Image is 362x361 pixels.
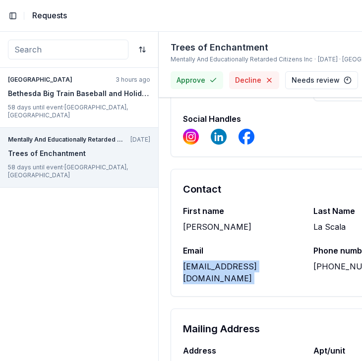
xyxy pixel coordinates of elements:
div: [EMAIL_ADDRESS][DOMAIN_NAME] [183,260,302,284]
span: · [314,55,316,63]
p: 58 days until event · [GEOGRAPHIC_DATA], [GEOGRAPHIC_DATA] [8,103,150,119]
nav: breadcrumb [32,9,67,22]
button: Needs review [285,71,358,89]
span: Requests [32,9,67,22]
p: 58 days until event · [GEOGRAPHIC_DATA], [GEOGRAPHIC_DATA] [8,163,150,179]
div: First name [183,205,302,217]
img: facebook logo [239,129,254,145]
button: Decline [229,71,279,89]
div: [PERSON_NAME] [183,221,302,233]
div: Bethesda Big Train Baseball and Holiday Auction [8,88,150,100]
p: [DATE] [130,136,150,144]
p: Mentally And Educationally Retarded Citizens Inc [8,136,126,144]
p: [GEOGRAPHIC_DATA] [8,76,112,84]
input: Search [8,40,128,59]
div: Email [183,245,302,257]
a: Mentally And Educationally Retarded Citizens Inc [171,55,312,63]
button: Approve [171,71,223,89]
img: instagram logo [183,129,199,145]
img: linkedin logo [211,129,227,145]
div: Address [183,345,302,357]
p: 3 hours ago [116,76,150,84]
div: Trees of Enchantment [8,148,150,159]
